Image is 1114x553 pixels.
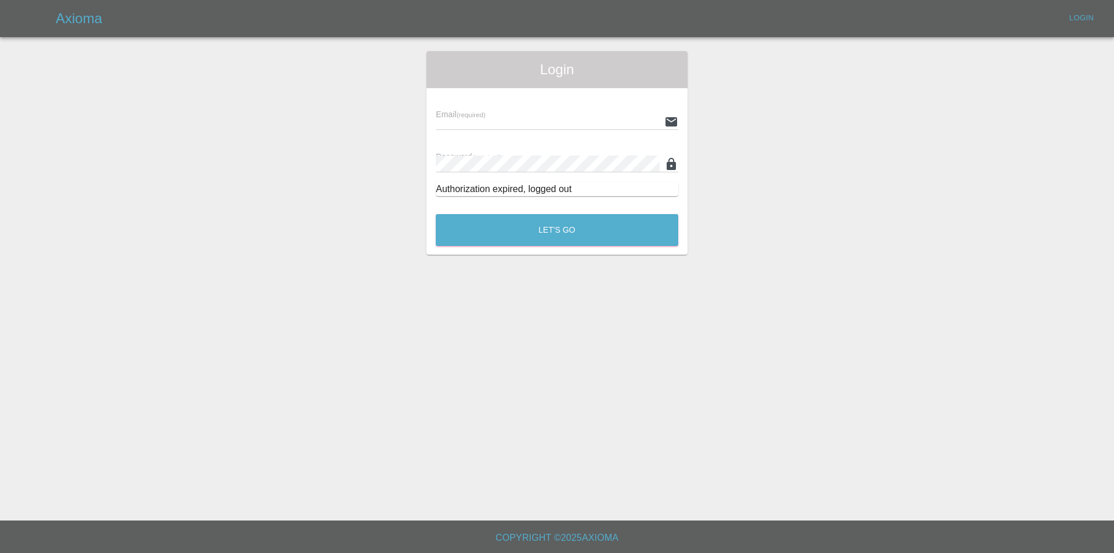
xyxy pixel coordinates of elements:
[9,530,1105,546] h6: Copyright © 2025 Axioma
[472,154,501,161] small: (required)
[436,60,678,79] span: Login
[436,214,678,246] button: Let's Go
[436,110,485,119] span: Email
[56,9,102,28] h5: Axioma
[1063,9,1100,27] a: Login
[436,182,678,196] div: Authorization expired, logged out
[457,111,486,118] small: (required)
[436,152,501,161] span: Password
